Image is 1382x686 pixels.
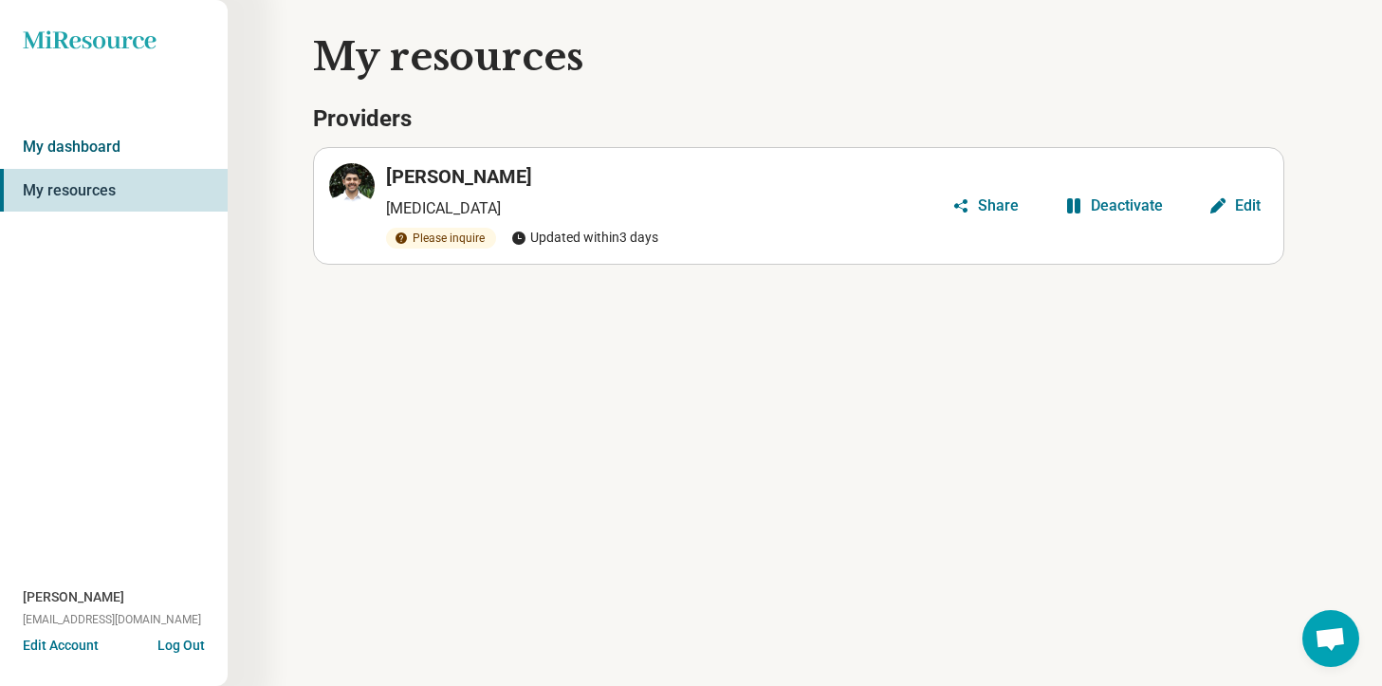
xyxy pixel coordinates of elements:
span: [PERSON_NAME] [23,587,124,607]
button: Edit [1201,191,1268,221]
button: Log Out [157,636,205,651]
div: Deactivate [1091,198,1163,213]
div: Share [978,198,1019,213]
h1: My resources [313,30,1351,83]
h3: Providers [313,103,1284,136]
span: [EMAIL_ADDRESS][DOMAIN_NAME] [23,611,201,628]
div: Please inquire [386,228,496,249]
button: Share [944,191,1026,221]
button: Edit Account [23,636,99,656]
a: Open chat [1302,610,1359,667]
span: Updated within 3 days [511,228,658,248]
div: Edit [1235,198,1261,213]
h3: [PERSON_NAME] [386,163,532,190]
button: Deactivate [1057,191,1170,221]
p: [MEDICAL_DATA] [386,197,944,220]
